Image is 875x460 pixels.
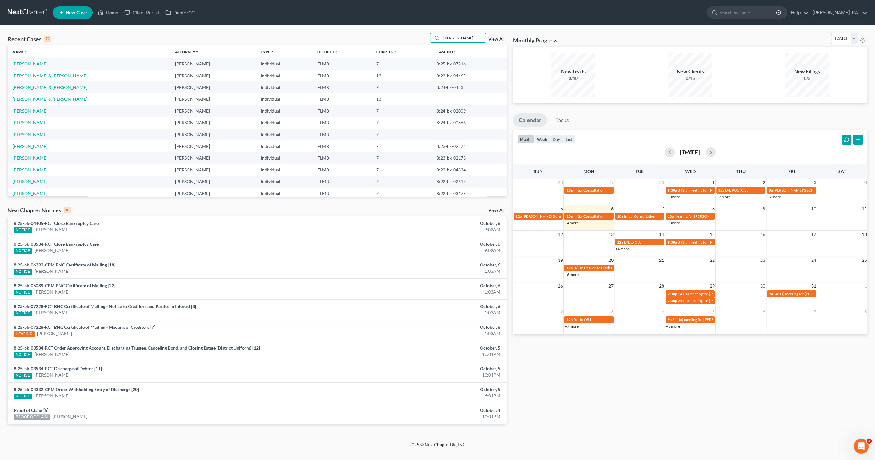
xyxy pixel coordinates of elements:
div: NOTICE [14,290,32,295]
td: [PERSON_NAME] [170,152,256,164]
a: [PERSON_NAME] [13,108,47,114]
span: D/L to Challenge Dischargeability (Clay) [573,266,638,270]
span: New Case [66,10,87,15]
a: 8:25-bk-05089-CPM BNC Certificate of Mailing [22] [14,283,115,288]
a: [PERSON_NAME] [13,61,47,66]
span: 12p [515,214,522,219]
a: [PERSON_NAME] [13,120,47,125]
div: NOTICE [14,311,32,316]
a: 8:25-bk-07228-RCT BNC Certificate of Mailing - Meeting of Creditors [7] [14,324,155,330]
div: 1:03AM [342,289,500,295]
span: 1 [712,179,715,186]
a: +4 more [615,246,629,251]
span: D/L to OBJ [573,317,591,322]
i: unfold_more [394,50,398,54]
td: FLMB [312,140,371,152]
td: [PERSON_NAME] [170,176,256,188]
td: Individual [256,152,312,164]
span: 6 [610,205,614,212]
td: 7 [371,188,431,199]
input: Search by name... [442,33,486,42]
h3: Monthly Progress [513,36,558,44]
td: Individual [256,58,312,70]
td: [PERSON_NAME] [170,140,256,152]
a: [PERSON_NAME] [13,143,47,149]
span: 2 [762,179,766,186]
span: 17 [810,231,817,238]
span: 12a [566,266,572,270]
td: Individual [256,117,312,128]
span: 341(a) meeting for [PERSON_NAME] [678,188,738,193]
a: [PERSON_NAME] [35,372,69,378]
div: 9:02AM [342,227,500,233]
a: [PERSON_NAME] [37,330,72,337]
span: 28 [557,179,563,186]
a: [PERSON_NAME], P.A. [809,7,867,18]
div: October, 6 [342,262,500,268]
td: 8:22-bk-03178 [432,188,507,199]
td: [PERSON_NAME] [170,81,256,93]
a: Help [788,7,809,18]
i: unfold_more [195,50,199,54]
td: 7 [371,152,431,164]
a: View All [488,208,504,213]
td: Individual [256,164,312,176]
td: 8:22-bk-04834 [432,164,507,176]
button: list [563,135,575,143]
td: Individual [256,176,312,188]
td: 8:23-bk-04465 [432,70,507,81]
span: 12 [557,231,563,238]
span: Initial Consultation [573,214,604,219]
div: 1:03AM [342,330,500,337]
td: [PERSON_NAME] [170,188,256,199]
span: 5 [712,308,715,316]
td: [PERSON_NAME] [170,117,256,128]
div: October, 6 [342,241,500,247]
span: 341(a) meeting for [PERSON_NAME] [678,240,738,244]
td: 8:24-bk-04535 [432,81,507,93]
a: Client Portal [121,7,162,18]
a: [PERSON_NAME] [35,351,69,357]
span: Mon [583,169,594,174]
div: 10:01PM [342,413,500,420]
span: 3 [610,308,614,316]
span: 9a [668,317,672,322]
td: Individual [256,188,312,199]
div: Recent Cases [8,35,51,43]
span: 1 [867,439,872,444]
div: 10:01PM [342,351,500,357]
td: FLMB [312,129,371,140]
td: FLMB [312,70,371,81]
a: [PERSON_NAME] [13,191,47,196]
a: +2 more [767,194,781,199]
span: 9:30a [668,188,677,193]
td: [PERSON_NAME] [170,105,256,117]
a: Proof of Claim [5] [14,407,48,413]
span: 10a [566,188,572,193]
td: 8:24-bk-00866 [432,117,507,128]
a: Case Nounfold_more [437,49,457,54]
i: unfold_more [334,50,338,54]
td: FLMB [312,105,371,117]
span: 13 [608,231,614,238]
span: 15 [709,231,715,238]
span: 5 [559,205,563,212]
i: unfold_more [270,50,274,54]
div: October, 6 [342,324,500,330]
span: 2:30p [668,298,677,303]
td: [PERSON_NAME] [170,93,256,105]
a: [PERSON_NAME] [35,268,69,274]
span: [PERSON_NAME]'S SCHEDULE [773,188,826,193]
i: unfold_more [453,50,457,54]
td: 8:23-bk-02871 [432,140,507,152]
span: Wed [685,169,695,174]
a: +7 more [564,324,578,328]
div: New Filings [785,68,829,75]
div: October, 5 [342,345,500,351]
span: 24 [810,256,817,264]
td: 7 [371,58,431,70]
td: 8:23-bk-02173 [432,152,507,164]
span: 4 [864,179,867,186]
a: 8:25-bk-06392-CPM BNC Certificate of Mailing [18] [14,262,115,267]
span: 341(a) meeting for [PERSON_NAME] [PERSON_NAME] [773,291,864,296]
